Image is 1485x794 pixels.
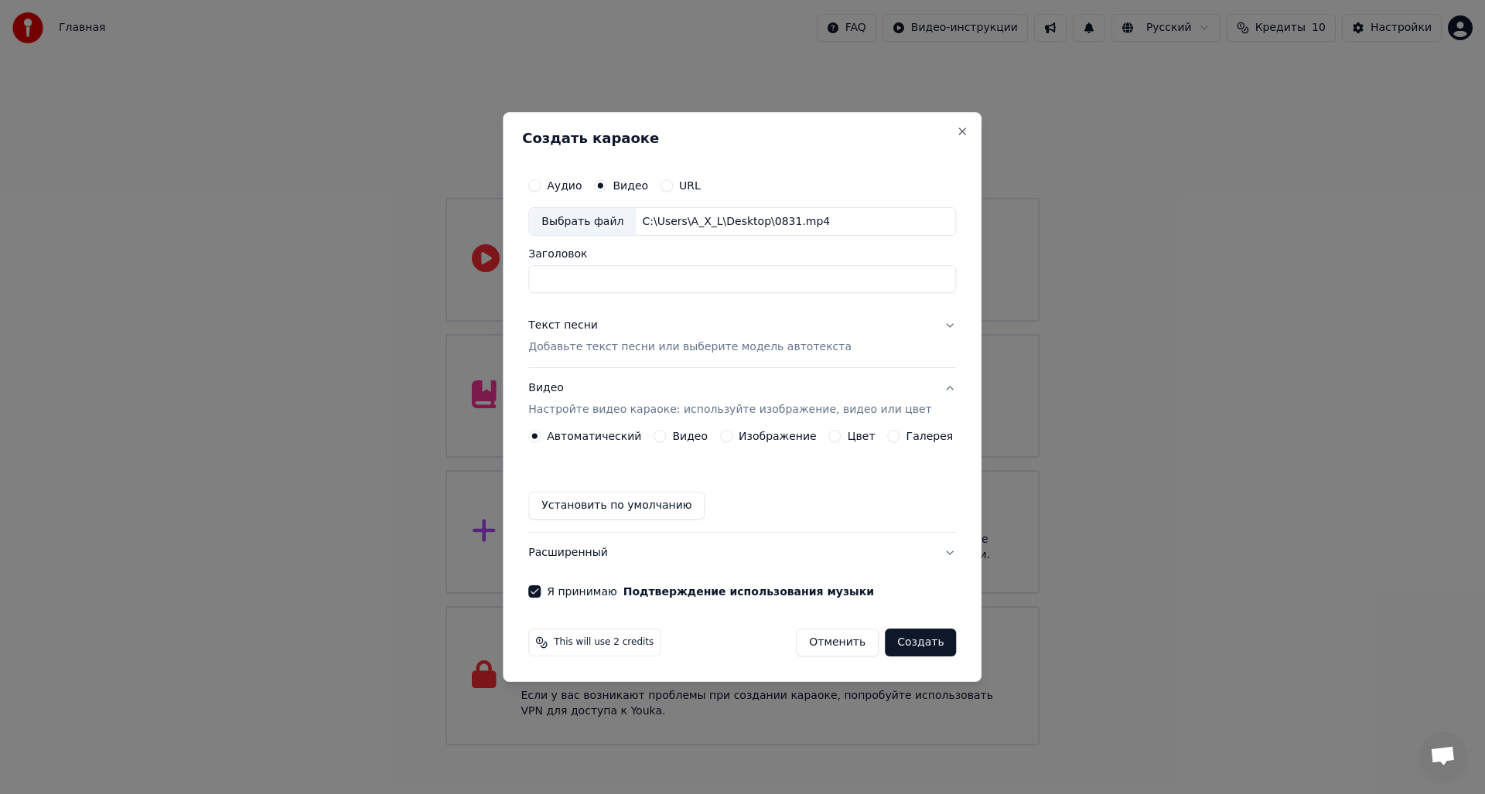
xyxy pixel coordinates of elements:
[906,431,954,441] label: Галерея
[528,402,931,417] p: Настройте видео караоке: используйте изображение, видео или цвет
[547,180,582,191] label: Аудио
[528,249,956,260] label: Заголовок
[528,381,931,418] div: Видео
[529,208,636,236] div: Выбрать файл
[547,586,874,597] label: Я принимаю
[528,369,956,431] button: ВидеоНастройте видео караоке: используйте изображение, видео или цвет
[528,340,852,356] p: Добавьте текст песни или выберите модель автотекста
[848,431,876,441] label: Цвет
[739,431,817,441] label: Изображение
[554,636,654,649] span: This will use 2 credits
[672,431,708,441] label: Видео
[613,180,648,191] label: Видео
[547,431,641,441] label: Автоматический
[528,306,956,368] button: Текст песниДобавьте текст песни или выберите модель автотекста
[528,319,598,334] div: Текст песни
[679,180,701,191] label: URL
[528,430,956,532] div: ВидеоНастройте видео караоке: используйте изображение, видео или цвет
[623,586,874,597] button: Я принимаю
[796,629,879,656] button: Отменить
[522,131,962,145] h2: Создать караоке
[885,629,956,656] button: Создать
[528,533,956,573] button: Расширенный
[636,214,836,230] div: C:\Users\A_X_L\Desktop\0831.mp4
[528,492,705,520] button: Установить по умолчанию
